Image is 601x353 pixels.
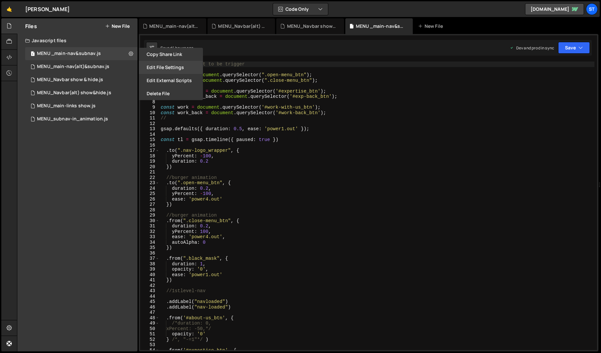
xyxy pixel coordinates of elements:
[140,326,159,332] div: 50
[418,23,446,29] div: New File
[140,223,159,229] div: 31
[356,23,405,29] div: MENU _main-nav&subnav.js
[25,47,137,60] div: 16445/45050.js
[140,137,159,143] div: 15
[140,99,159,105] div: 8
[105,24,130,29] button: New File
[140,110,159,116] div: 10
[140,261,159,267] div: 38
[140,126,159,132] div: 13
[140,240,159,245] div: 34
[140,267,159,272] div: 39
[160,45,194,51] div: Saved
[140,283,159,289] div: 42
[140,105,159,110] div: 9
[525,3,584,15] a: [DOMAIN_NAME]
[140,132,159,137] div: 14
[139,48,203,61] button: Copy share link
[140,310,159,315] div: 47
[140,202,159,207] div: 27
[172,45,194,51] div: 4 hours ago
[140,342,159,348] div: 53
[25,73,137,86] div: MENU_Navbar show & hide.js
[140,305,159,310] div: 46
[140,175,159,181] div: 22
[140,337,159,343] div: 52
[140,159,159,164] div: 19
[287,23,336,29] div: MENU_Navbar show & hide.js
[218,23,267,29] div: MENU_Navbar(alt) show&hide.js
[140,191,159,197] div: 25
[140,213,159,218] div: 29
[139,87,203,100] button: Delete File
[140,288,159,294] div: 43
[17,34,137,47] div: Javascript files
[139,61,203,74] button: Edit File Settings
[140,234,159,240] div: 33
[140,153,159,159] div: 18
[37,90,111,96] div: MENU_Navbar(alt) show&hide.js
[25,113,137,126] div: 16445/44754.js
[140,218,159,224] div: 30
[140,164,159,170] div: 20
[140,115,159,121] div: 11
[25,23,37,30] h2: Files
[140,299,159,305] div: 45
[273,3,328,15] button: Code Only
[140,256,159,261] div: 37
[139,74,203,87] button: Edit External Scripts
[140,169,159,175] div: 21
[25,99,137,113] div: 16445/44745.js
[140,315,159,321] div: 48
[37,64,109,70] div: MENU_main-nav(alt)&subnav.js
[140,229,159,235] div: 32
[140,251,159,256] div: 36
[25,5,70,13] div: [PERSON_NAME]
[25,60,137,73] div: MENU_main-nav(alt)&subnav.js
[140,197,159,202] div: 26
[510,45,554,51] div: Dev and prod in sync
[149,23,198,29] div: MENU_main-nav(alt)&subnav.js
[1,1,17,17] a: 🤙
[140,143,159,148] div: 16
[140,294,159,299] div: 44
[37,77,103,83] div: MENU_Navbar show & hide.js
[140,277,159,283] div: 41
[140,321,159,326] div: 49
[140,245,159,251] div: 35
[586,3,598,15] a: St
[31,52,35,57] span: 1
[558,42,590,54] button: Save
[140,331,159,337] div: 51
[25,86,137,99] div: 16445/45696.js
[140,180,159,186] div: 23
[37,51,101,57] div: MENU _main-nav&subnav.js
[140,148,159,153] div: 17
[140,207,159,213] div: 28
[140,272,159,278] div: 40
[37,116,108,122] div: MENU_subnav-in_animation.js
[37,103,96,109] div: MENU_main-links show.js
[140,121,159,127] div: 12
[140,186,159,191] div: 24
